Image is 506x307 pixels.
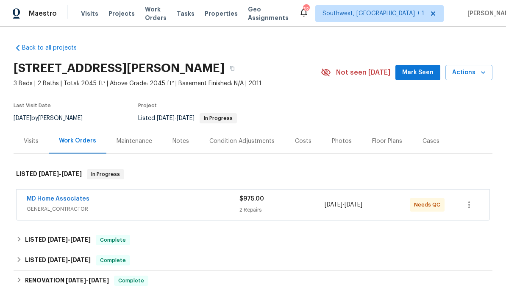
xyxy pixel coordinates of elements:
[414,201,444,209] span: Needs QC
[14,250,492,271] div: LISTED [DATE]-[DATE]Complete
[14,44,95,52] a: Back to all projects
[323,9,424,18] span: Southwest, [GEOGRAPHIC_DATA] + 1
[47,237,68,243] span: [DATE]
[81,9,98,18] span: Visits
[14,103,51,108] span: Last Visit Date
[225,61,240,76] button: Copy Address
[47,257,91,263] span: -
[14,79,321,88] span: 3 Beds | 2 Baths | Total: 2045 ft² | Above Grade: 2045 ft² | Basement Finished: N/A | 2011
[372,137,402,145] div: Floor Plans
[205,9,238,18] span: Properties
[452,67,486,78] span: Actions
[138,115,237,121] span: Listed
[423,137,439,145] div: Cases
[25,276,109,286] h6: RENOVATION
[47,237,91,243] span: -
[248,5,289,22] span: Geo Assignments
[115,276,147,285] span: Complete
[336,68,390,77] span: Not seen [DATE]
[25,235,91,245] h6: LISTED
[325,201,362,209] span: -
[295,137,311,145] div: Costs
[209,137,275,145] div: Condition Adjustments
[239,206,325,214] div: 2 Repairs
[138,103,157,108] span: Project
[14,271,492,291] div: RENOVATION [DATE]-[DATE]Complete
[14,161,492,188] div: LISTED [DATE]-[DATE]In Progress
[39,171,59,177] span: [DATE]
[88,170,123,179] span: In Progress
[402,67,434,78] span: Mark Seen
[395,65,440,81] button: Mark Seen
[97,236,129,244] span: Complete
[445,65,492,81] button: Actions
[25,255,91,265] h6: LISTED
[16,169,82,179] h6: LISTED
[345,202,362,208] span: [DATE]
[61,171,82,177] span: [DATE]
[27,205,239,213] span: GENERAL_CONTRACTOR
[47,257,68,263] span: [DATE]
[14,64,225,73] h2: [STREET_ADDRESS][PERSON_NAME]
[97,256,129,265] span: Complete
[145,5,167,22] span: Work Orders
[14,113,93,123] div: by [PERSON_NAME]
[303,5,309,14] div: 32
[177,11,195,17] span: Tasks
[157,115,175,121] span: [DATE]
[24,137,39,145] div: Visits
[70,257,91,263] span: [DATE]
[66,277,109,283] span: -
[172,137,189,145] div: Notes
[200,116,236,121] span: In Progress
[177,115,195,121] span: [DATE]
[27,196,89,202] a: MD Home Associates
[117,137,152,145] div: Maintenance
[70,237,91,243] span: [DATE]
[239,196,264,202] span: $975.00
[59,137,96,145] div: Work Orders
[66,277,86,283] span: [DATE]
[89,277,109,283] span: [DATE]
[14,230,492,250] div: LISTED [DATE]-[DATE]Complete
[29,9,57,18] span: Maestro
[108,9,135,18] span: Projects
[39,171,82,177] span: -
[325,202,342,208] span: [DATE]
[157,115,195,121] span: -
[14,115,31,121] span: [DATE]
[332,137,352,145] div: Photos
